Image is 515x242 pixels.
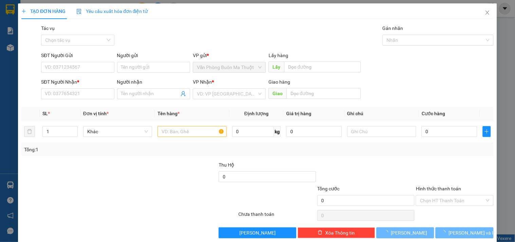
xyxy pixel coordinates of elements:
span: Giao hàng [269,79,291,85]
input: VD: Bàn, Ghế [158,126,226,137]
span: plus [483,129,491,134]
div: SĐT Người Nhận [41,78,114,86]
button: delete [24,126,35,137]
span: delete [318,230,323,236]
span: Cước hàng [422,111,445,116]
label: Gán nhãn [383,25,403,31]
button: [PERSON_NAME] [219,227,296,238]
button: [PERSON_NAME] và In [436,227,494,238]
span: Tổng cước [317,186,340,191]
input: Dọc đường [284,62,361,72]
label: Hình thức thanh toán [416,186,461,191]
div: SĐT Người Gửi [41,52,114,59]
div: VP gửi [193,52,266,59]
label: Tác vụ [41,25,55,31]
input: Ghi Chú [347,126,416,137]
div: Tổng: 1 [24,146,199,153]
span: user-add [181,91,186,97]
th: Ghi chú [345,107,419,120]
span: Giá trị hàng [286,111,311,116]
span: [PERSON_NAME] [239,229,276,237]
span: plus [21,9,26,14]
span: [PERSON_NAME] [391,229,427,237]
div: Chưa thanh toán [238,210,316,222]
span: Khác [87,126,148,137]
span: Thu Hộ [219,162,234,168]
input: Dọc đường [287,88,361,99]
span: kg [274,126,281,137]
span: Giao [269,88,287,99]
span: Văn Phòng Buôn Ma Thuột [197,62,262,72]
span: close [485,10,490,15]
span: Tên hàng [158,111,180,116]
span: Định lượng [244,111,269,116]
button: [PERSON_NAME] [376,227,434,238]
input: 0 [286,126,342,137]
span: loading [384,230,391,235]
button: Close [478,3,497,22]
span: Xóa Thông tin [325,229,355,237]
span: [PERSON_NAME] và In [449,229,496,237]
span: VP Nhận [193,79,212,85]
span: SL [42,111,48,116]
span: Lấy [269,62,284,72]
span: Đơn vị tính [83,111,109,116]
div: Người nhận [117,78,190,86]
img: icon [76,9,82,14]
button: plus [483,126,491,137]
span: loading [441,230,449,235]
span: Yêu cầu xuất hóa đơn điện tử [76,8,148,14]
span: Lấy hàng [269,53,289,58]
button: deleteXóa Thông tin [298,227,375,238]
div: Người gửi [117,52,190,59]
span: TẠO ĐƠN HÀNG [21,8,66,14]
